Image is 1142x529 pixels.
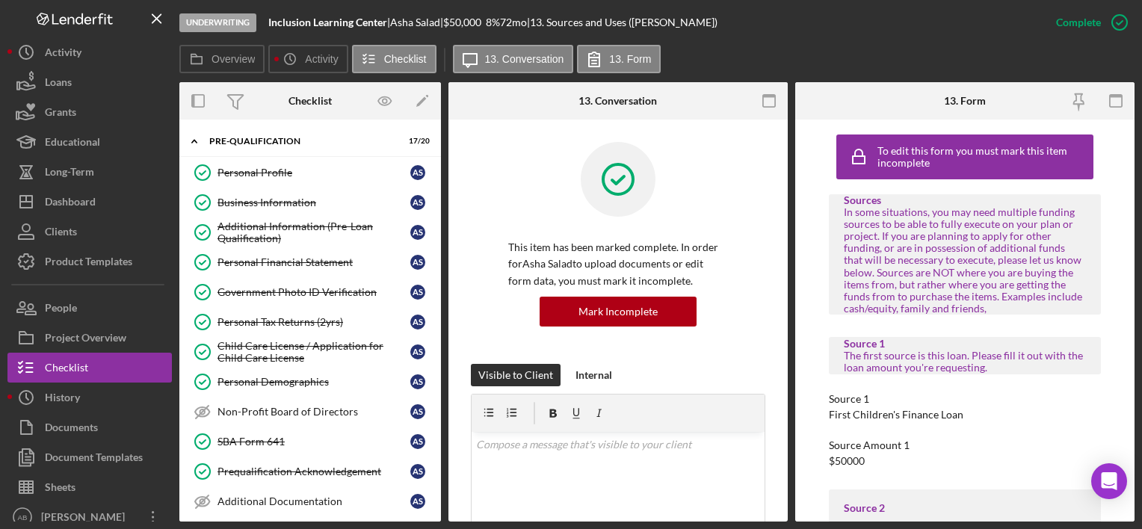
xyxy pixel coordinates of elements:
[527,16,717,28] div: | 13. Sources and Uses ([PERSON_NAME])
[217,376,410,388] div: Personal Demographics
[187,457,433,486] a: Prequalification AcknowledgementAS
[410,434,425,449] div: A S
[410,404,425,419] div: A S
[410,315,425,330] div: A S
[844,502,1085,514] div: Source 2
[829,393,1100,405] div: Source 1
[45,383,80,416] div: History
[187,337,433,367] a: Child Care License / Application for Child Care LicenseAS
[575,364,612,386] div: Internal
[217,197,410,208] div: Business Information
[18,513,28,522] text: AB
[187,217,433,247] a: Additional Information (Pre-Loan Qualification)AS
[478,364,553,386] div: Visible to Client
[7,442,172,472] button: Document Templates
[7,412,172,442] button: Documents
[7,323,172,353] button: Project Overview
[540,297,697,327] button: Mark Incomplete
[410,344,425,359] div: A S
[217,220,410,244] div: Additional Information (Pre-Loan Qualification)
[486,16,500,28] div: 8 %
[217,465,410,477] div: Prequalification Acknowledgement
[45,187,96,220] div: Dashboard
[844,194,1085,206] div: Sources
[7,247,172,276] button: Product Templates
[45,37,81,71] div: Activity
[500,16,527,28] div: 72 mo
[7,383,172,412] button: History
[45,293,77,327] div: People
[209,137,392,146] div: Pre-Qualification
[7,293,172,323] button: People
[45,217,77,250] div: Clients
[45,353,88,386] div: Checklist
[7,187,172,217] button: Dashboard
[45,157,94,191] div: Long-Term
[443,16,481,28] span: $50,000
[568,364,620,386] button: Internal
[45,472,75,506] div: Sheets
[7,97,172,127] button: Grants
[217,286,410,298] div: Government Photo ID Verification
[7,472,172,502] button: Sheets
[1056,7,1101,37] div: Complete
[217,340,410,364] div: Child Care License / Application for Child Care License
[45,127,100,161] div: Educational
[471,364,561,386] button: Visible to Client
[217,167,410,179] div: Personal Profile
[7,37,172,67] a: Activity
[7,157,172,187] button: Long-Term
[485,53,564,65] label: 13. Conversation
[410,165,425,180] div: A S
[187,397,433,427] a: Non-Profit Board of DirectorsAS
[45,442,143,476] div: Document Templates
[217,436,410,448] div: SBA Form 641
[508,239,728,289] p: This item has been marked complete. In order for Asha Salad to upload documents or edit form data...
[217,256,410,268] div: Personal Financial Statement
[45,97,76,131] div: Grants
[179,13,256,32] div: Underwriting
[410,255,425,270] div: A S
[844,338,1085,350] div: Source 1
[7,127,172,157] button: Educational
[217,495,410,507] div: Additional Documentation
[410,195,425,210] div: A S
[187,427,433,457] a: SBA Form 641AS
[187,188,433,217] a: Business InformationAS
[187,247,433,277] a: Personal Financial StatementAS
[410,494,425,509] div: A S
[410,374,425,389] div: A S
[268,16,387,28] b: Inclusion Learning Center
[829,439,1100,451] div: Source Amount 1
[268,16,390,28] div: |
[45,67,72,101] div: Loans
[7,67,172,97] button: Loans
[187,158,433,188] a: Personal ProfileAS
[410,285,425,300] div: A S
[187,277,433,307] a: Government Photo ID VerificationAS
[829,455,865,467] div: $50000
[7,353,172,383] button: Checklist
[410,225,425,240] div: A S
[187,367,433,397] a: Personal DemographicsAS
[212,53,255,65] label: Overview
[829,409,963,421] div: First Children's Finance Loan
[352,45,436,73] button: Checklist
[1091,463,1127,499] div: Open Intercom Messenger
[217,316,410,328] div: Personal Tax Returns (2yrs)
[187,307,433,337] a: Personal Tax Returns (2yrs)AS
[187,486,433,516] a: Additional DocumentationAS
[453,45,574,73] button: 13. Conversation
[410,464,425,479] div: A S
[403,137,430,146] div: 17 / 20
